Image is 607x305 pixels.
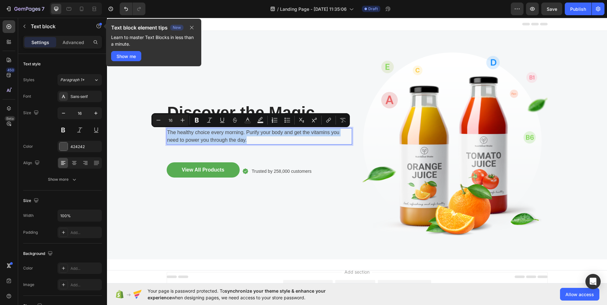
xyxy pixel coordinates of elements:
[48,176,77,183] div: Show more
[148,288,326,300] span: synchronize your theme style & enhance your experience
[63,39,84,46] p: Advanced
[70,282,100,288] div: Add...
[565,291,594,298] span: Allow access
[5,116,15,121] div: Beta
[23,174,102,185] button: Show more
[277,6,279,12] span: /
[23,265,33,271] div: Color
[541,3,562,15] button: Save
[23,109,40,117] div: Size
[23,77,34,83] div: Styles
[57,74,102,86] button: Paragraph 1*
[31,39,49,46] p: Settings
[23,197,40,205] div: Size
[235,251,265,257] span: Add section
[560,288,599,301] button: Allow access
[58,210,102,221] input: Auto
[565,3,591,15] button: Publish
[255,23,441,231] img: Alt Image
[23,159,41,167] div: Align
[570,6,586,12] div: Publish
[23,282,34,288] div: Image
[120,3,145,15] div: Undo/Redo
[151,113,350,127] div: Editor contextual toolbar
[547,6,557,12] span: Save
[23,94,31,99] div: Font
[145,150,205,158] p: Trusted by 258,000 customers
[148,288,350,301] span: Your page is password protected. To when designing pages, we need access to your store password.
[31,23,85,30] p: Text block
[23,250,54,258] div: Background
[70,144,100,150] div: 424242
[23,230,38,235] div: Padding
[42,5,44,13] p: 7
[23,144,33,149] div: Color
[60,77,84,83] span: Paragraph 1*
[368,6,378,12] span: Draft
[70,266,100,271] div: Add...
[585,274,601,289] div: Open Intercom Messenger
[70,94,100,100] div: Sans-serif
[107,18,607,283] iframe: Design area
[6,68,15,73] div: 450
[23,61,41,67] div: Text style
[3,3,47,15] button: 7
[23,213,34,218] div: Width
[280,6,347,12] span: Landing Page - [DATE] 11:35:06
[70,230,100,236] div: Add...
